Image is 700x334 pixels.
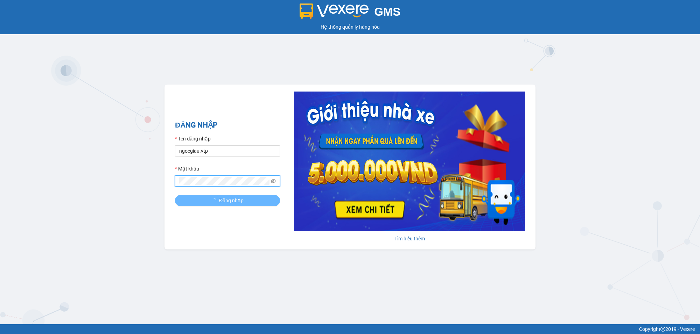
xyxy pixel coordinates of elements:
[175,195,280,206] button: Đăng nhập
[374,5,400,18] span: GMS
[294,235,525,242] div: Tìm hiểu thêm
[175,145,280,157] input: Tên đăng nhập
[271,179,276,183] span: eye-invisible
[219,197,244,204] span: Đăng nhập
[5,325,695,333] div: Copyright 2019 - Vexere
[294,92,525,231] img: banner-0
[300,3,369,19] img: logo 2
[211,198,219,203] span: loading
[660,327,665,332] span: copyright
[179,177,269,185] input: Mật khẩu
[175,119,280,131] h2: ĐĂNG NHẬP
[2,23,698,31] div: Hệ thống quản lý hàng hóa
[175,135,211,143] label: Tên đăng nhập
[300,10,401,16] a: GMS
[175,165,199,173] label: Mật khẩu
